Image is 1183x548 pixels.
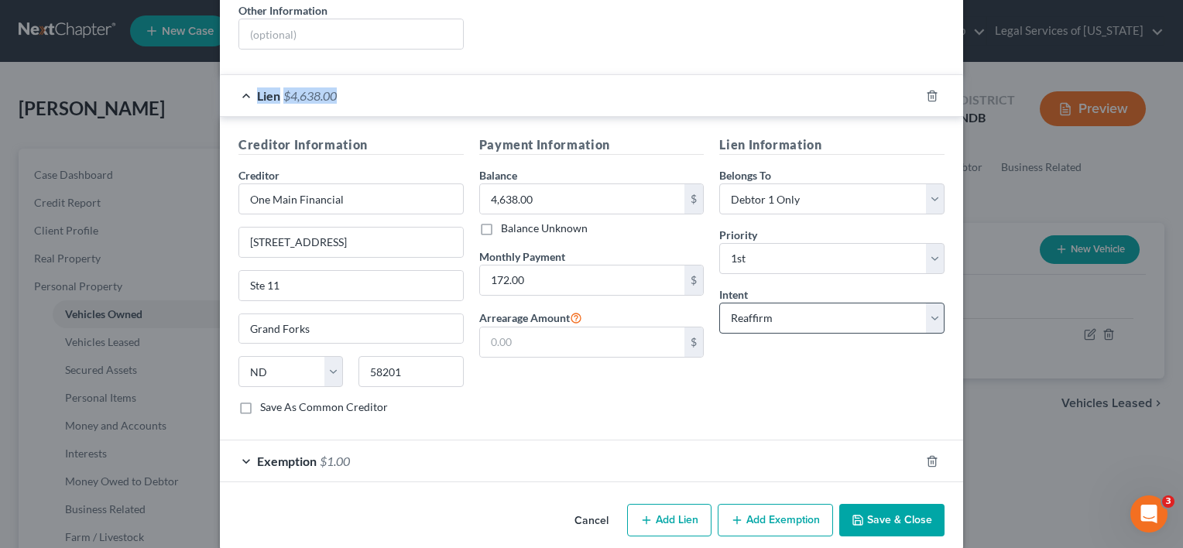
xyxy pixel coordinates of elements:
span: $4,638.00 [283,88,337,103]
button: Save & Close [839,504,945,536]
span: Creditor [238,169,279,182]
input: 0.00 [480,327,685,357]
input: (optional) [239,19,463,49]
label: Intent [719,286,748,303]
button: Add Lien [627,504,712,536]
span: Lien [257,88,280,103]
div: $ [684,327,703,357]
span: $1.00 [320,454,350,468]
input: Apt, Suite, etc... [239,271,463,300]
input: Enter address... [239,228,463,257]
label: Monthly Payment [479,248,565,265]
label: Balance [479,167,517,183]
input: 0.00 [480,184,685,214]
div: $ [684,265,703,295]
input: Enter city... [239,314,463,344]
input: 0.00 [480,265,685,295]
span: 3 [1162,495,1174,508]
label: Save As Common Creditor [260,399,388,415]
label: Other Information [238,2,327,19]
span: Belongs To [719,169,771,182]
iframe: Intercom live chat [1130,495,1168,533]
h5: Lien Information [719,135,945,155]
h5: Creditor Information [238,135,464,155]
button: Add Exemption [718,504,833,536]
label: Balance Unknown [501,221,588,236]
input: Enter zip... [358,356,463,387]
input: Search creditor by name... [238,183,464,214]
span: Exemption [257,454,317,468]
div: $ [684,184,703,214]
span: Priority [719,228,757,241]
button: Cancel [562,505,621,536]
label: Arrearage Amount [479,308,582,327]
h5: Payment Information [479,135,705,155]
